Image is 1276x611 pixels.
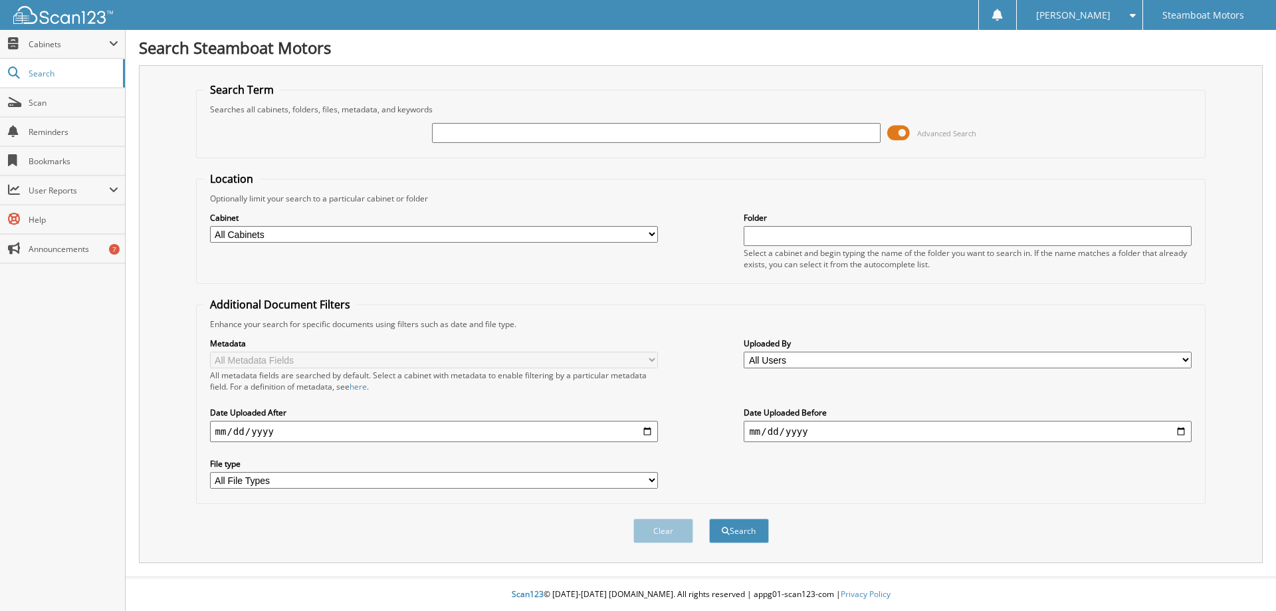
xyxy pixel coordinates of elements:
span: Bookmarks [29,156,118,167]
span: Reminders [29,126,118,138]
label: Folder [744,212,1192,223]
a: here [350,381,367,392]
button: Clear [633,519,693,543]
h1: Search Steamboat Motors [139,37,1263,59]
span: Advanced Search [917,128,976,138]
span: Cabinets [29,39,109,50]
div: Searches all cabinets, folders, files, metadata, and keywords [203,104,1199,115]
legend: Location [203,172,260,186]
div: © [DATE]-[DATE] [DOMAIN_NAME]. All rights reserved | appg01-scan123-com | [126,578,1276,611]
span: Scan123 [512,588,544,600]
label: Metadata [210,338,658,349]
label: Cabinet [210,212,658,223]
legend: Additional Document Filters [203,297,357,312]
span: Help [29,214,118,225]
span: [PERSON_NAME] [1036,11,1111,19]
span: Search [29,68,116,79]
div: Enhance your search for specific documents using filters such as date and file type. [203,318,1199,330]
img: scan123-logo-white.svg [13,6,113,24]
div: Optionally limit your search to a particular cabinet or folder [203,193,1199,204]
button: Search [709,519,769,543]
input: end [744,421,1192,442]
div: All metadata fields are searched by default. Select a cabinet with metadata to enable filtering b... [210,370,658,392]
a: Privacy Policy [841,588,891,600]
label: Uploaded By [744,338,1192,349]
span: Announcements [29,243,118,255]
label: Date Uploaded Before [744,407,1192,418]
div: 7 [109,244,120,255]
input: start [210,421,658,442]
span: User Reports [29,185,109,196]
label: Date Uploaded After [210,407,658,418]
legend: Search Term [203,82,280,97]
span: Scan [29,97,118,108]
div: Select a cabinet and begin typing the name of the folder you want to search in. If the name match... [744,247,1192,270]
label: File type [210,458,658,469]
span: Steamboat Motors [1162,11,1244,19]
